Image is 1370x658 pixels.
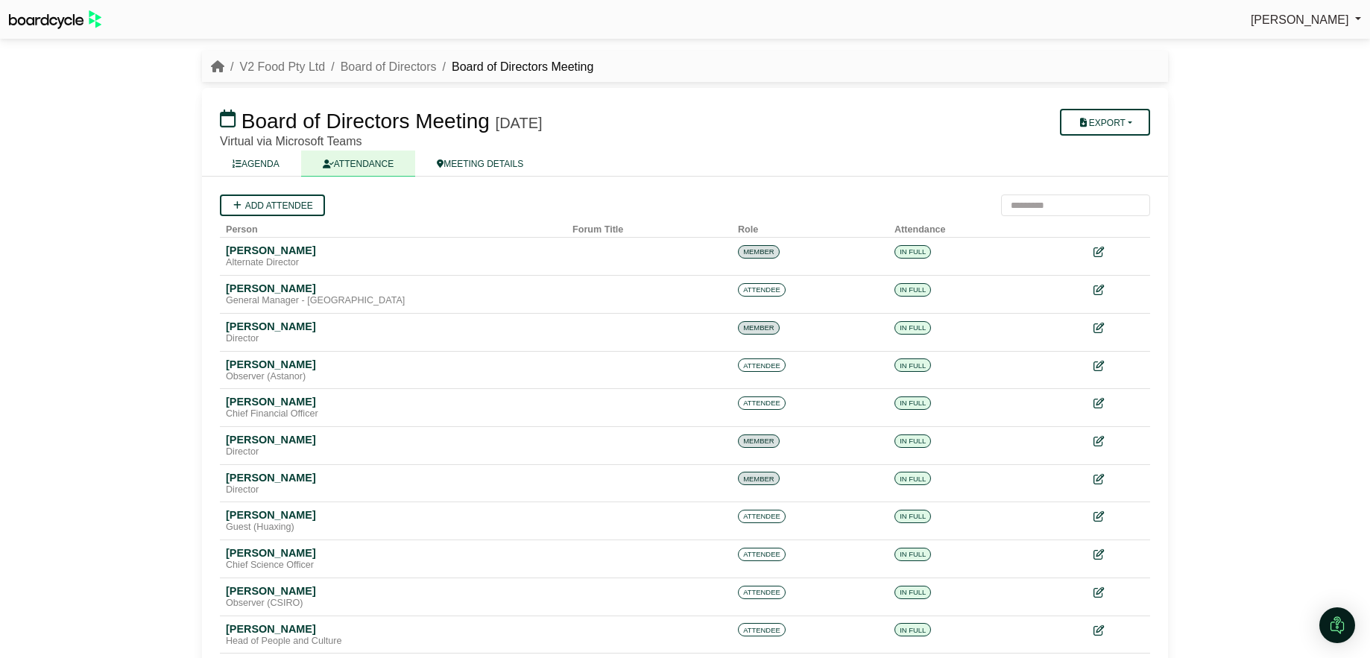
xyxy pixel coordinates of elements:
[226,471,561,484] div: [PERSON_NAME]
[1093,433,1144,450] div: Edit
[1093,622,1144,639] div: Edit
[9,10,101,29] img: BoardcycleBlackGreen-aaafeed430059cb809a45853b8cf6d952af9d84e6e89e1f1685b34bfd5cb7d64.svg
[226,636,561,648] div: Head of People and Culture
[341,60,437,73] a: Board of Directors
[738,623,786,636] span: ATTENDEE
[738,358,786,372] span: ATTENDEE
[894,548,931,561] span: IN FULL
[226,408,561,420] div: Chief Financial Officer
[226,395,561,408] div: [PERSON_NAME]
[894,396,931,410] span: IN FULL
[226,244,561,257] div: [PERSON_NAME]
[1093,244,1144,261] div: Edit
[738,548,786,561] span: ATTENDEE
[226,257,561,269] div: Alternate Director
[894,245,931,259] span: IN FULL
[738,321,780,335] span: MEMBER
[1093,320,1144,337] div: Edit
[1093,395,1144,412] div: Edit
[226,295,561,307] div: General Manager - [GEOGRAPHIC_DATA]
[226,598,561,610] div: Observer (CSIRO)
[888,216,1055,238] th: Attendance
[738,434,780,448] span: MEMBER
[894,283,931,297] span: IN FULL
[226,584,561,598] div: [PERSON_NAME]
[1060,109,1150,136] button: Export
[226,446,561,458] div: Director
[211,57,593,77] nav: breadcrumb
[226,508,561,522] div: [PERSON_NAME]
[226,522,561,534] div: Guest (Huaxing)
[738,283,786,297] span: ATTENDEE
[226,282,561,295] div: [PERSON_NAME]
[1251,10,1361,30] a: [PERSON_NAME]
[1093,282,1144,299] div: Edit
[732,216,888,238] th: Role
[1093,546,1144,563] div: Edit
[738,396,786,410] span: ATTENDEE
[226,433,561,446] div: [PERSON_NAME]
[226,371,561,383] div: Observer (Astanor)
[220,135,362,148] span: Virtual via Microsoft Teams
[894,358,931,372] span: IN FULL
[239,60,325,73] a: V2 Food Pty Ltd
[894,472,931,485] span: IN FULL
[437,57,594,77] li: Board of Directors Meeting
[738,510,786,523] span: ATTENDEE
[301,151,415,177] a: ATTENDANCE
[1093,584,1144,601] div: Edit
[738,586,786,599] span: ATTENDEE
[566,216,732,238] th: Forum Title
[226,333,561,345] div: Director
[1093,471,1144,488] div: Edit
[894,434,931,448] span: IN FULL
[220,194,325,216] a: Add attendee
[226,358,561,371] div: [PERSON_NAME]
[894,586,931,599] span: IN FULL
[1251,13,1349,26] span: [PERSON_NAME]
[1319,607,1355,643] div: Open Intercom Messenger
[894,623,931,636] span: IN FULL
[1093,508,1144,525] div: Edit
[226,560,561,572] div: Chief Science Officer
[226,622,561,636] div: [PERSON_NAME]
[1093,358,1144,375] div: Edit
[496,114,543,132] div: [DATE]
[220,216,566,238] th: Person
[894,510,931,523] span: IN FULL
[226,320,561,333] div: [PERSON_NAME]
[226,546,561,560] div: [PERSON_NAME]
[738,472,780,485] span: MEMBER
[242,110,490,133] span: Board of Directors Meeting
[415,151,545,177] a: MEETING DETAILS
[894,321,931,335] span: IN FULL
[226,484,561,496] div: Director
[211,151,301,177] a: AGENDA
[738,245,780,259] span: MEMBER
